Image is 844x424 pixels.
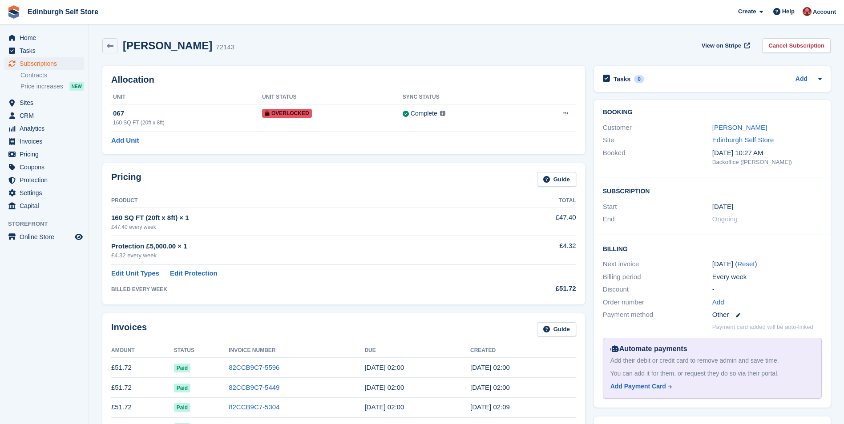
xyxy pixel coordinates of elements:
div: Other [712,310,822,320]
span: Create [738,7,756,16]
a: menu [4,200,84,212]
a: Contracts [20,71,84,80]
div: 160 SQ FT (20ft x 8ft) × 1 [111,213,501,223]
img: stora-icon-8386f47178a22dfd0bd8f6a31ec36ba5ce8667c1dd55bd0f319d3a0aa187defe.svg [7,5,20,19]
span: Coupons [20,161,73,173]
a: menu [4,135,84,148]
h2: Subscription [603,186,822,195]
td: £51.72 [111,397,174,417]
div: [DATE] 10:27 AM [712,148,822,158]
div: £51.72 [501,284,576,294]
span: Overlocked [262,109,312,118]
span: Sites [20,96,73,109]
h2: Billing [603,244,822,253]
div: £4.32 every week [111,251,501,260]
a: 82CCB9C7-5596 [229,364,279,371]
span: Capital [20,200,73,212]
span: Protection [20,174,73,186]
span: Analytics [20,122,73,135]
time: 2025-08-09 01:00:00 UTC [364,384,404,391]
a: Cancel Subscription [762,38,831,53]
a: Add Payment Card [610,382,811,391]
th: Product [111,194,501,208]
td: £51.72 [111,378,174,398]
a: menu [4,231,84,243]
span: Pricing [20,148,73,160]
time: 2025-08-15 01:00:18 UTC [470,364,510,371]
h2: Booking [603,109,822,116]
div: End [603,214,712,224]
div: [DATE] ( ) [712,259,822,269]
a: Add [796,74,808,84]
h2: Tasks [614,75,631,83]
a: Edit Protection [170,268,218,279]
th: Due [364,344,470,358]
span: Help [782,7,795,16]
div: - [712,284,822,295]
span: Home [20,32,73,44]
th: Invoice Number [229,344,364,358]
a: menu [4,122,84,135]
time: 2025-08-01 01:09:18 UTC [470,403,510,411]
a: menu [4,187,84,199]
span: Account [813,8,836,16]
div: Order number [603,297,712,308]
th: Created [470,344,576,358]
a: menu [4,148,84,160]
a: menu [4,96,84,109]
div: BILLED EVERY WEEK [111,285,501,293]
span: Ongoing [712,215,738,223]
div: Complete [411,109,437,118]
span: Price increases [20,82,63,91]
a: Edit Unit Types [111,268,159,279]
th: Unit [111,90,262,104]
a: 82CCB9C7-5449 [229,384,279,391]
div: 160 SQ FT (20ft x 8ft) [113,119,262,127]
span: Paid [174,384,190,392]
a: Reset [737,260,755,268]
a: menu [4,109,84,122]
th: Amount [111,344,174,358]
div: Discount [603,284,712,295]
a: [PERSON_NAME] [712,124,767,131]
div: 0 [634,75,644,83]
h2: Allocation [111,75,576,85]
div: Protection £5,000.00 × 1 [111,241,501,252]
div: Every week [712,272,822,282]
img: icon-info-grey-7440780725fd019a000dd9b08b2336e03edf1995a4989e88bcd33f0948082b44.svg [440,111,445,116]
td: £4.32 [501,236,576,265]
img: Lucy Michalec [803,7,812,16]
div: Next invoice [603,259,712,269]
a: menu [4,161,84,173]
a: menu [4,32,84,44]
time: 2025-08-02 01:00:00 UTC [364,403,404,411]
div: Add Payment Card [610,382,666,391]
td: £51.72 [111,358,174,378]
a: 82CCB9C7-5304 [229,403,279,411]
div: Booked [603,148,712,167]
a: Guide [537,322,576,337]
td: £47.40 [501,208,576,236]
p: Payment card added will be auto-linked [712,323,813,332]
span: Tasks [20,44,73,57]
div: 72143 [216,42,234,52]
span: View on Stripe [702,41,741,50]
h2: [PERSON_NAME] [123,40,212,52]
a: menu [4,57,84,70]
div: Customer [603,123,712,133]
time: 2025-08-16 01:00:00 UTC [364,364,404,371]
h2: Pricing [111,172,141,187]
a: Guide [537,172,576,187]
time: 2025-08-08 01:00:18 UTC [470,384,510,391]
a: Preview store [73,232,84,242]
a: Edinburgh Self Store [712,136,774,144]
th: Unit Status [262,90,403,104]
span: Subscriptions [20,57,73,70]
div: Site [603,135,712,145]
div: Backoffice ([PERSON_NAME]) [712,158,822,167]
div: NEW [69,82,84,91]
div: You can add it for them, or request they do so via their portal. [610,369,814,378]
a: Price increases NEW [20,81,84,91]
time: 2025-03-21 01:00:00 UTC [712,202,733,212]
th: Sync Status [403,90,523,104]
